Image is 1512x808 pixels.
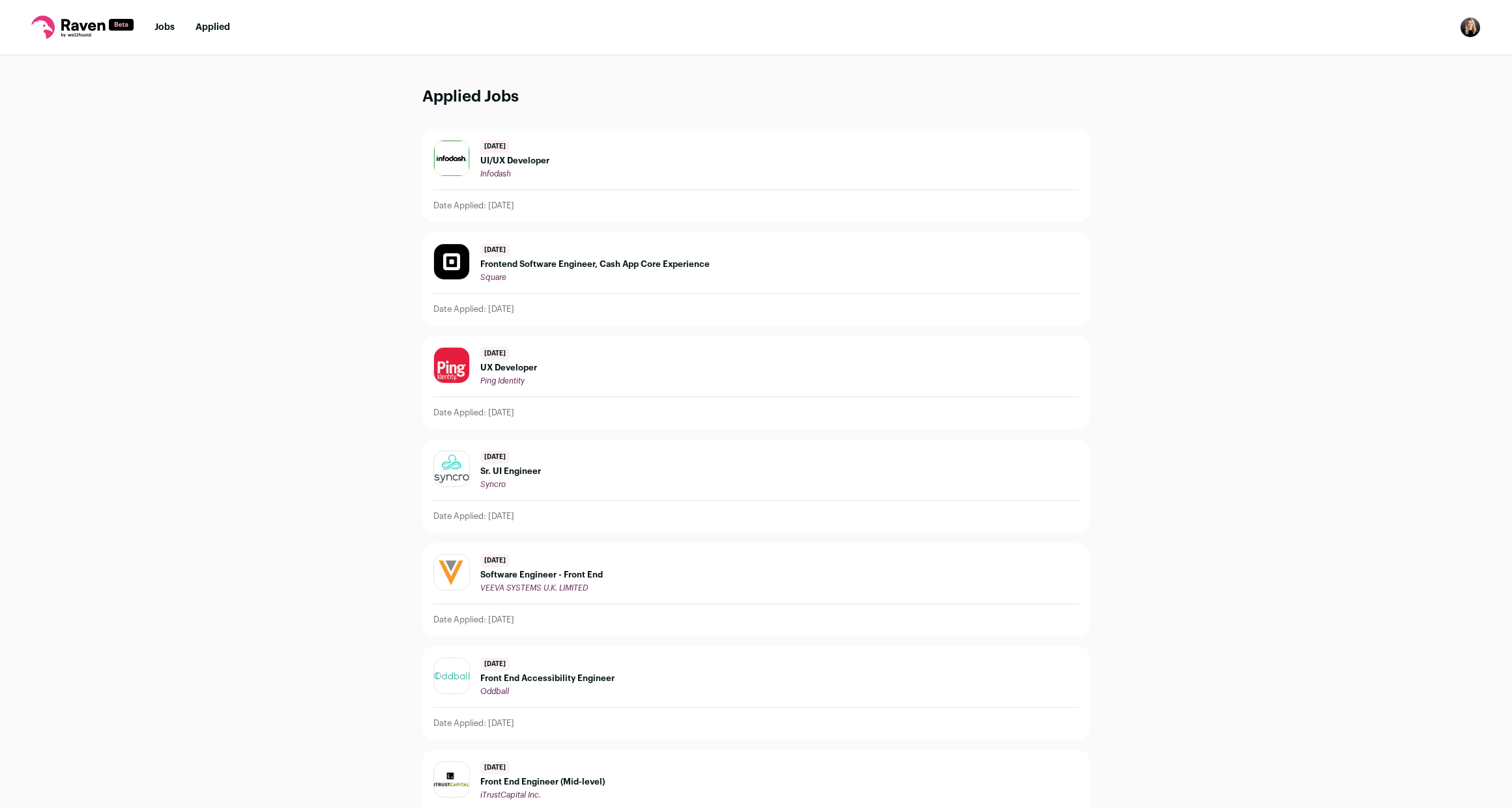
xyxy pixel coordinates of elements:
span: [DATE] [480,140,510,153]
a: [DATE] Sr. UI Engineer Syncro Date Applied: [DATE] [423,440,1089,532]
span: [DATE] [480,347,510,360]
span: [DATE] [480,244,510,257]
span: [DATE] [480,761,510,774]
span: UX Developer [480,363,537,373]
span: Front End Engineer (Mid-level) [480,777,605,787]
p: Date Applied: [DATE] [433,408,514,418]
span: Sr. UI Engineer [480,466,541,477]
a: Jobs [154,23,175,32]
img: 6449f26e37650c72e10fd6f8f4d8599a4b9918485e038660a7762041f26f6e57 [434,141,469,176]
p: Date Applied: [DATE] [433,511,514,522]
span: [DATE] [480,658,510,671]
span: Front End Accessibility Engineer [480,673,615,684]
span: VEEVA SYSTEMS U.K. LIMITED [480,584,588,592]
h1: Applied Jobs [422,87,1090,108]
a: [DATE] UI/UX Developer Infodash Date Applied: [DATE] [423,130,1089,221]
span: iTrustCapital Inc. [480,791,541,799]
span: UI/UX Developer [480,156,549,166]
span: Frontend Software Engineer, Cash App Core Experience [480,259,710,270]
a: [DATE] Front End Accessibility Engineer Oddball Date Applied: [DATE] [423,647,1089,739]
a: Applied [196,23,230,32]
a: [DATE] Software Engineer - Front End VEEVA SYSTEMS U.K. LIMITED Date Applied: [DATE] [423,544,1089,635]
span: Software Engineer - Front End [480,570,603,580]
span: Ping Identity [480,377,525,385]
img: 73b3e2f6a46fb264a0815c665eaceb0942ee7b12dbf1a1654a49f083b808ef88.jpg [434,555,469,590]
span: Infodash [480,170,511,178]
span: Square [480,273,506,281]
span: [DATE] [480,451,510,464]
p: Date Applied: [DATE] [433,615,514,625]
button: Open dropdown [1460,17,1481,38]
img: b86caa92e9e8ed2a9bd746410437e41a7bb4aceaed71db4b027e4f8fe820ff73.png [434,451,469,486]
img: fb7a9237ec83a0eb1191efe8111ede3fc93430cfd1fed8274f77725f608d81ad [434,658,469,693]
img: b8b743fd67fbfca8557df23bece24369a725f52b26db37619581cc6c8c6a3fb6.jpg [434,348,469,383]
a: [DATE] UX Developer Ping Identity Date Applied: [DATE] [423,337,1089,428]
span: [DATE] [480,554,510,567]
p: Date Applied: [DATE] [433,304,514,314]
span: Oddball [480,688,509,695]
p: Date Applied: [DATE] [433,718,514,729]
img: 14055946-medium_jpg [1460,17,1481,38]
img: 58fb3f5f1128abb8e1f519515e0658277854eb288f32ad83ef8c2a1b4d322dfa.jpg [434,772,469,787]
a: [DATE] Frontend Software Engineer, Cash App Core Experience Square Date Applied: [DATE] [423,233,1089,325]
span: Syncro [480,481,506,488]
img: d161dd41b6450e2d82c48920b184502b452b132bf7dd61cea461fc33a6d01c02.jpg [434,244,469,279]
p: Date Applied: [DATE] [433,201,514,211]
